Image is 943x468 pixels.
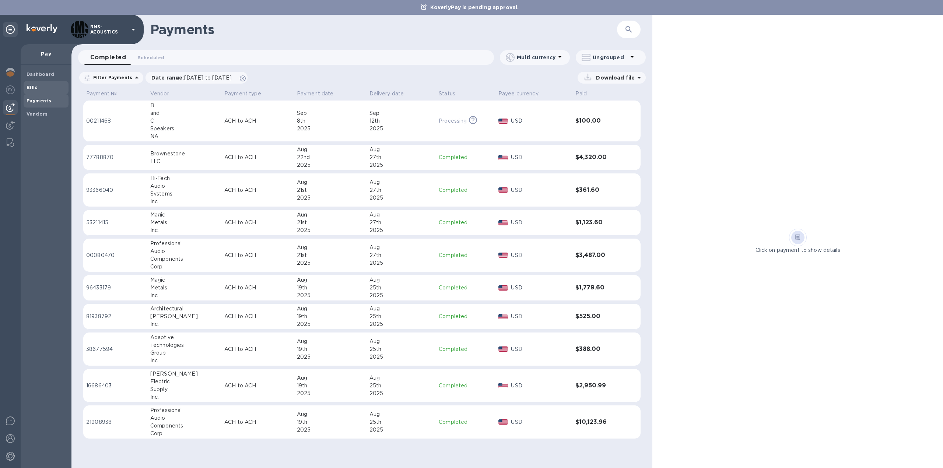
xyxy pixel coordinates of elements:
h3: $361.60 [575,187,621,194]
div: 2025 [297,426,364,434]
div: 19th [297,345,364,353]
div: Magic [150,276,218,284]
div: Speakers [150,125,218,133]
div: 2025 [369,125,433,133]
h3: $100.00 [575,117,621,124]
h3: $4,320.00 [575,154,621,161]
h3: $1,779.60 [575,284,621,291]
div: Corp. [150,430,218,437]
div: Group [150,349,218,357]
h3: $1,123.60 [575,219,621,226]
p: ACH to ACH [224,418,291,426]
h3: $388.00 [575,346,621,353]
p: Ungrouped [593,54,628,61]
p: USD [511,313,569,320]
div: Aug [297,338,364,345]
p: Completed [439,186,492,194]
img: USD [498,314,508,319]
p: ACH to ACH [224,154,291,161]
div: 2025 [297,125,364,133]
div: Technologies [150,341,218,349]
span: Completed [90,52,126,63]
div: Aug [297,411,364,418]
p: USD [511,382,569,390]
p: 21908938 [86,418,144,426]
div: Components [150,422,218,430]
div: 2025 [297,194,364,202]
p: Processing [439,117,467,125]
div: 25th [369,313,433,320]
img: USD [498,383,508,388]
div: 2025 [369,390,433,397]
b: Vendors [27,111,48,117]
div: Professional [150,240,218,247]
p: Delivery date [369,90,404,98]
h3: $525.00 [575,313,621,320]
p: Multi currency [517,54,555,61]
div: Aug [369,244,433,251]
img: USD [498,119,508,124]
span: Payment type [224,90,271,98]
div: Aug [369,374,433,382]
div: Aug [369,179,433,186]
div: 2025 [369,353,433,361]
img: USD [498,419,508,425]
div: Supply [150,386,218,393]
p: ACH to ACH [224,117,291,125]
p: ACH to ACH [224,345,291,353]
div: 21st [297,219,364,226]
p: USD [511,251,569,259]
p: Vendor [150,90,169,98]
div: Inc. [150,292,218,299]
p: Completed [439,251,492,259]
div: C [150,117,218,125]
span: Payee currency [498,90,548,98]
div: Aug [369,411,433,418]
div: 19th [297,313,364,320]
div: 27th [369,186,433,194]
p: Filter Payments [90,74,132,81]
p: Completed [439,219,492,226]
div: Aug [297,276,364,284]
div: Systems [150,190,218,198]
h3: $10,123.96 [575,419,621,426]
div: 27th [369,251,433,259]
div: [PERSON_NAME] [150,313,218,320]
div: 2025 [369,320,433,328]
p: Click on payment to show details [756,246,840,254]
div: Aug [369,146,433,154]
div: 19th [297,284,364,292]
div: 2025 [369,194,433,202]
p: ACH to ACH [224,284,291,292]
div: 2025 [369,259,433,267]
p: USD [511,418,569,426]
div: 25th [369,284,433,292]
div: Aug [369,211,433,219]
span: Scheduled [138,54,164,61]
div: Audio [150,182,218,190]
div: 25th [369,418,433,426]
div: Metals [150,284,218,292]
span: Delivery date [369,90,414,98]
div: NA [150,133,218,140]
div: 2025 [297,320,364,328]
div: Professional [150,407,218,414]
div: Sep [369,109,433,117]
div: 25th [369,382,433,390]
div: Inc. [150,393,218,401]
div: Inc. [150,198,218,205]
p: Download file [593,74,635,81]
div: 2025 [369,426,433,434]
b: Payments [27,98,51,103]
img: USD [498,285,508,291]
div: Architectural [150,305,218,313]
div: 2025 [369,161,433,169]
div: Aug [297,146,364,154]
div: 27th [369,219,433,226]
p: ACH to ACH [224,186,291,194]
div: 2025 [369,226,433,234]
div: 2025 [297,390,364,397]
div: Aug [369,305,433,313]
img: USD [498,155,508,160]
div: Inc. [150,357,218,365]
